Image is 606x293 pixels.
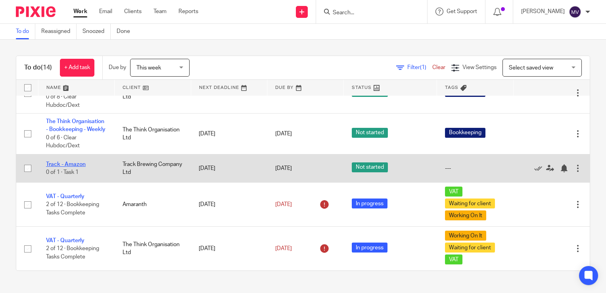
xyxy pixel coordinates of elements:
span: [DATE] [275,131,292,137]
td: The Think Organisation Ltd [115,114,191,154]
span: 2 of 12 · Bookkeeping Tasks Complete [46,246,99,260]
a: Done [117,24,136,39]
a: Reports [178,8,198,15]
td: [DATE] [191,183,267,227]
span: [DATE] [275,246,292,251]
td: Track Brewing Company Ltd [115,154,191,182]
span: In progress [352,243,387,253]
span: Waiting for client [445,199,495,208]
span: Select saved view [509,65,553,71]
td: [DATE] [191,154,267,182]
img: Pixie [16,6,56,17]
span: (1) [420,65,426,70]
span: VAT [445,254,462,264]
a: Clear [432,65,445,70]
span: [DATE] [275,202,292,207]
td: Amaranth [115,183,191,227]
span: 0 of 1 · Task 1 [46,170,79,175]
p: [PERSON_NAME] [521,8,565,15]
img: svg%3E [569,6,581,18]
span: [DATE] [275,166,292,171]
span: VAT [445,187,462,197]
span: View Settings [462,65,497,70]
span: Not started [352,162,388,172]
p: Due by [109,64,126,71]
td: The Think Organisation Ltd [115,227,191,271]
h1: To do [24,64,52,72]
a: Team [153,8,167,15]
span: 0 of 8 · Clear Hubdoc/Dext [46,94,80,108]
span: Waiting for client [445,243,495,253]
td: [DATE] [191,227,267,271]
span: Bookkeeping [445,128,485,138]
a: Mark as done [534,164,546,172]
a: VAT - Quarterly [46,238,84,243]
span: 0 of 6 · Clear Hubdoc/Dext [46,135,80,149]
a: Reassigned [41,24,77,39]
span: Filter [407,65,432,70]
span: Get Support [447,9,477,14]
span: Tags [445,85,458,90]
a: Email [99,8,112,15]
span: 2 of 12 · Bookkeeping Tasks Complete [46,202,99,216]
a: Clients [124,8,142,15]
td: [DATE] [191,114,267,154]
a: To do [16,24,35,39]
span: In progress [352,199,387,208]
span: Working On It [445,231,486,241]
a: Track - Amazon [46,162,86,167]
div: --- [445,164,506,172]
a: Snoozed [82,24,111,39]
span: Not started [352,128,388,138]
input: Search [332,10,403,17]
span: Working On It [445,210,486,220]
a: The Think Organisation - Bookkeeping - Weekly [46,119,105,132]
a: VAT - Quarterly [46,194,84,199]
a: Work [73,8,87,15]
span: (14) [41,64,52,71]
span: This week [136,65,161,71]
a: + Add task [60,59,94,77]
